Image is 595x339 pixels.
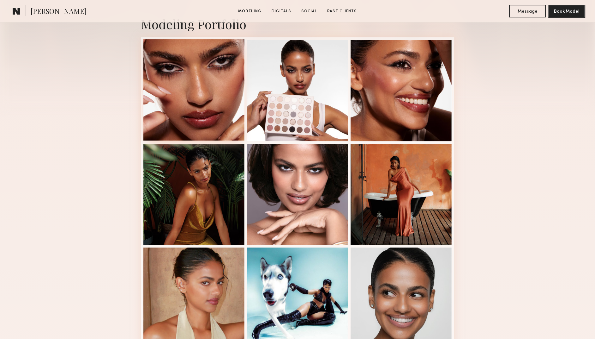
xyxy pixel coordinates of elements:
[548,8,585,14] a: Book Model
[509,5,546,17] button: Message
[141,16,454,32] div: Modeling Portfolio
[236,9,264,14] a: Modeling
[299,9,320,14] a: Social
[31,6,86,17] span: [PERSON_NAME]
[269,9,294,14] a: Digitals
[548,5,585,17] button: Book Model
[325,9,359,14] a: Past Clients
